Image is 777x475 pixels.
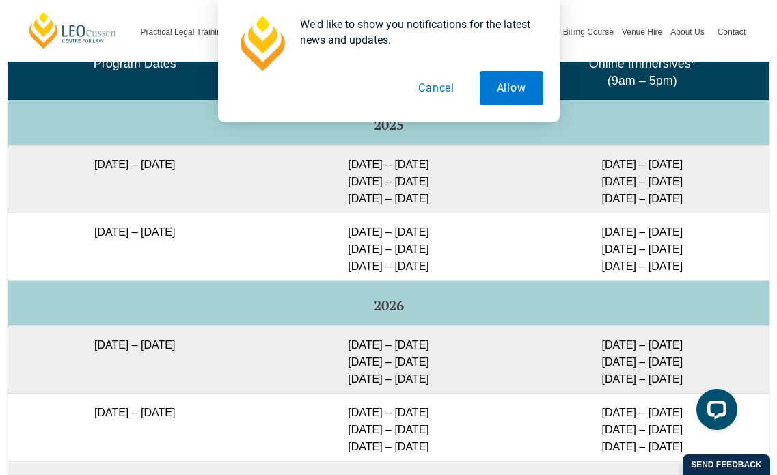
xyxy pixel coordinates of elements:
h5: 2026 [14,298,764,313]
td: [DATE] – [DATE] [DATE] – [DATE] [DATE] – [DATE] [262,325,515,393]
td: [DATE] – [DATE] [8,393,262,461]
button: Cancel [401,71,472,105]
img: notification icon [234,16,289,71]
td: [DATE] – [DATE] [DATE] – [DATE] [DATE] – [DATE] [262,145,515,213]
td: [DATE] – [DATE] [DATE] – [DATE] [DATE] – [DATE] [262,393,515,461]
div: We'd like to show you notifications for the latest news and updates. [289,16,543,48]
h5: 2025 [14,118,764,133]
td: [DATE] – [DATE] [DATE] – [DATE] [DATE] – [DATE] [262,213,515,280]
td: [DATE] – [DATE] [8,145,262,213]
td: [DATE] – [DATE] [DATE] – [DATE] [DATE] – [DATE] [515,325,769,393]
iframe: LiveChat chat widget [685,383,743,441]
td: [DATE] – [DATE] [DATE] – [DATE] [DATE] – [DATE] [515,393,769,461]
td: [DATE] – [DATE] [DATE] – [DATE] [DATE] – [DATE] [515,145,769,213]
button: Allow [480,71,543,105]
td: [DATE] – [DATE] [8,213,262,280]
td: [DATE] – [DATE] [8,325,262,393]
td: [DATE] – [DATE] [DATE] – [DATE] [DATE] – [DATE] [515,213,769,280]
